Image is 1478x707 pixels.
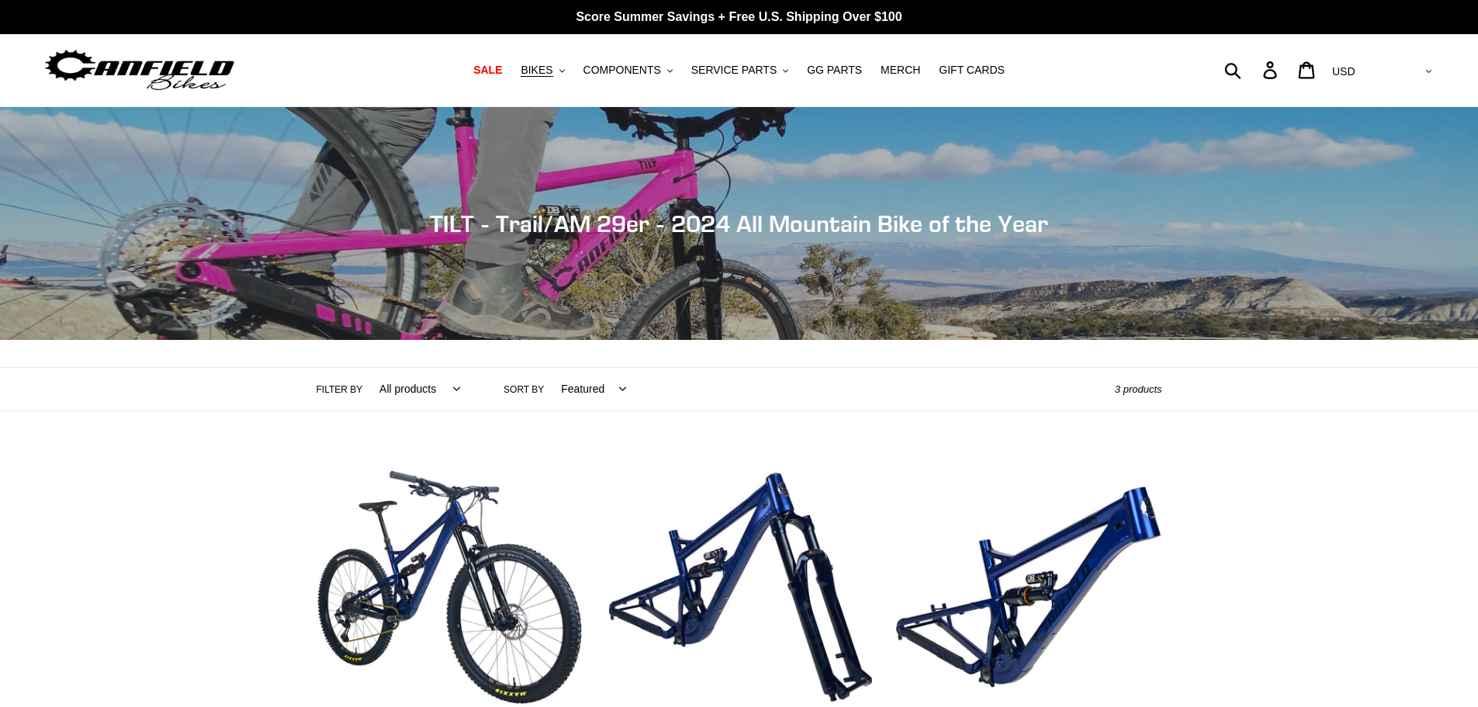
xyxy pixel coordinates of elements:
[466,60,510,81] a: SALE
[317,383,363,397] label: Filter by
[1115,383,1162,395] span: 3 products
[473,64,502,77] span: SALE
[881,64,920,77] span: MERCH
[576,60,680,81] button: COMPONENTS
[684,60,796,81] button: SERVICE PARTS
[43,46,237,95] img: Canfield Bikes
[939,64,1005,77] span: GIFT CARDS
[691,64,777,77] span: SERVICE PARTS
[504,383,544,397] label: Sort by
[807,64,862,77] span: GG PARTS
[931,60,1012,81] a: GIFT CARDS
[521,64,552,77] span: BIKES
[583,64,661,77] span: COMPONENTS
[799,60,870,81] a: GG PARTS
[430,210,1048,237] span: TILT - Trail/AM 29er - 2024 All Mountain Bike of the Year
[873,60,928,81] a: MERCH
[513,60,572,81] button: BIKES
[1233,53,1272,87] input: Search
